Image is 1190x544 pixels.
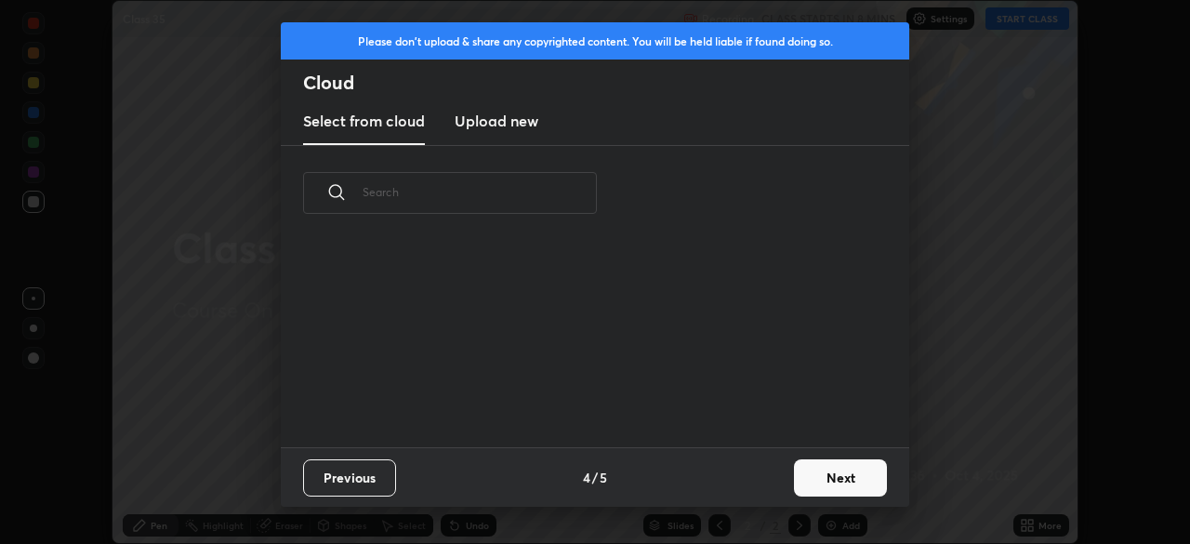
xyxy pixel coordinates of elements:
button: Previous [303,459,396,497]
h2: Cloud [303,71,909,95]
div: Please don't upload & share any copyrighted content. You will be held liable if found doing so. [281,22,909,60]
h4: 4 [583,468,590,487]
h3: Upload new [455,110,538,132]
h3: Select from cloud [303,110,425,132]
h4: / [592,468,598,487]
button: Next [794,459,887,497]
input: Search [363,153,597,232]
h4: 5 [600,468,607,487]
